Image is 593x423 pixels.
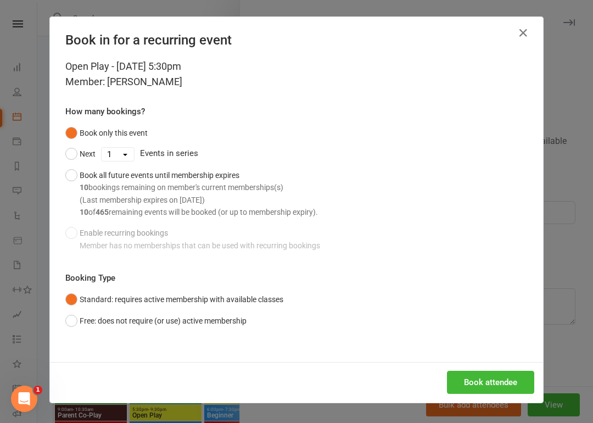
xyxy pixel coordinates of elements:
[65,32,528,48] h4: Book in for a recurring event
[96,208,109,216] strong: 465
[65,310,247,331] button: Free: does not require (or use) active membership
[65,143,96,164] button: Next
[80,181,318,218] div: bookings remaining on member's current memberships(s) (Last membership expires on [DATE]) of rema...
[65,105,145,118] label: How many bookings?
[65,271,115,285] label: Booking Type
[65,59,528,90] div: Open Play - [DATE] 5:30pm Member: [PERSON_NAME]
[65,143,528,164] div: Events in series
[33,386,42,394] span: 1
[80,169,318,219] div: Book all future events until membership expires
[11,386,37,412] iframe: Intercom live chat
[447,371,534,394] button: Book attendee
[65,165,318,223] button: Book all future events until membership expires10bookings remaining on member's current membershi...
[65,123,148,143] button: Book only this event
[80,183,88,192] strong: 10
[80,208,88,216] strong: 10
[514,24,532,42] button: Close
[65,289,283,310] button: Standard: requires active membership with available classes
